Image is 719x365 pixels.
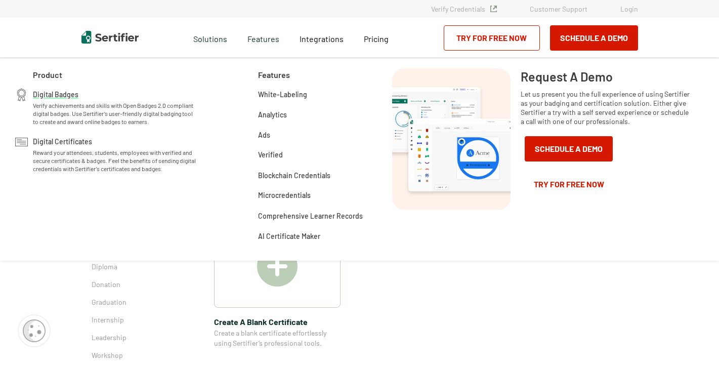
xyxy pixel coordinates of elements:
span: Solutions [193,31,227,44]
img: Cookie Popup Icon [23,319,46,342]
span: Reward your attendees, students, employees with verified and secure certificates & badges. Feel t... [33,148,196,173]
a: Digital CertificatesReward your attendees, students, employees with verified and secure certifica... [33,136,196,173]
img: Digital Badges Icon [15,89,28,101]
a: Ads [258,129,270,139]
span: Create a blank certificate effortlessly using Sertifier’s professional tools. [214,328,341,348]
span: Digital Certificates [33,136,92,146]
iframe: Chat Widget [668,316,719,365]
a: Login [620,5,638,13]
a: Integrations [300,31,344,44]
span: Verified [258,149,283,160]
a: Microcredentials [258,190,311,200]
img: Request A Demo [392,68,511,210]
a: Try for Free Now [444,25,540,51]
a: AI Certificate Maker [258,230,320,240]
span: Let us present you the full experience of using Sertifier as your badging and certification solut... [521,90,694,126]
a: Leadership [92,333,183,343]
a: Graduation [92,297,183,307]
span: Product [33,68,62,81]
span: Integrations [300,34,344,44]
img: Create A Blank Certificate [257,246,298,287]
a: Verified [258,149,283,159]
a: Diploma [92,262,183,272]
a: Internship [92,315,183,325]
span: Digital Badges [33,89,78,99]
a: Blockchain Credentials [258,170,330,180]
img: Sertifier | Digital Credentialing Platform [81,31,139,44]
a: Digital BadgesVerify achievements and skills with Open Badges 2.0 compliant digital badges. Use S... [33,89,196,126]
a: Verify Credentials [431,5,497,13]
a: Analytics [258,109,287,119]
a: Pricing [364,31,389,44]
a: Workshop [92,350,183,360]
span: Request A Demo [521,68,613,85]
a: Customer Support [530,5,587,13]
span: Create A Blank Certificate [214,315,341,328]
a: Comprehensive Learner Records [258,210,363,220]
img: Digital Certificates Icon [15,136,28,148]
span: Microcredentials [258,189,311,201]
button: Schedule a Demo [550,25,638,51]
span: Pricing [364,34,389,44]
span: Features [247,31,279,44]
span: Verify achievements and skills with Open Badges 2.0 compliant digital badges. Use Sertifier’s use... [33,101,196,126]
span: Features [258,68,290,81]
a: Try for Free Now [521,172,617,197]
img: Verified [490,6,497,12]
a: White-Labeling [258,89,307,99]
a: Donation [92,279,183,290]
